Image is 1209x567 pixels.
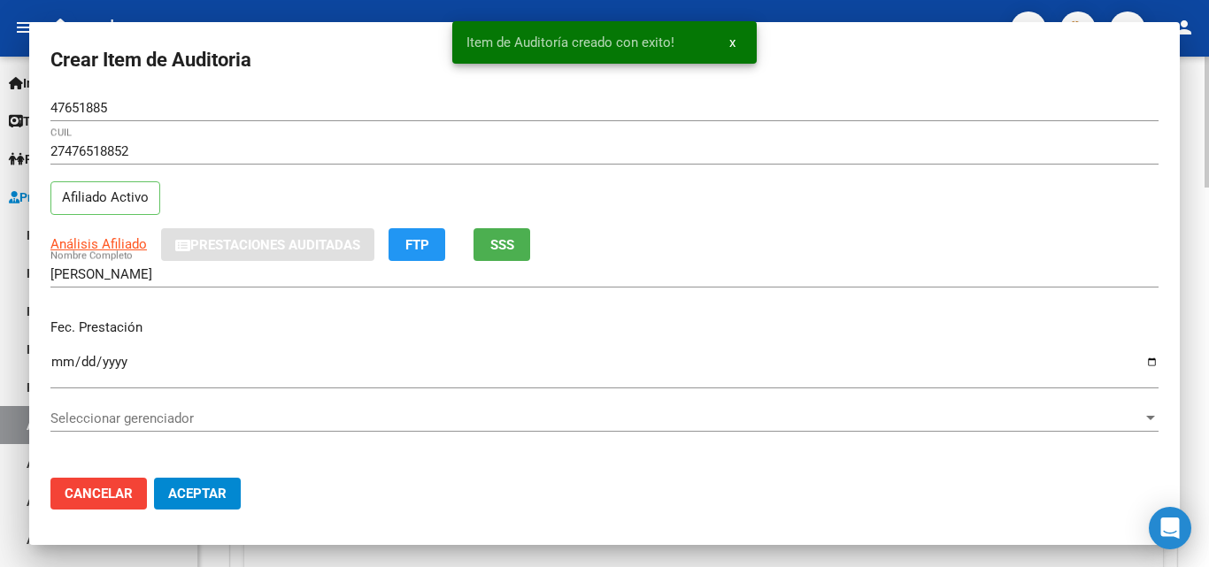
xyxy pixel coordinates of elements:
span: FTP [405,237,429,253]
span: Padrón [9,149,65,169]
span: Aceptar [168,486,227,502]
span: SSS [490,237,514,253]
p: Fec. Prestación [50,318,1159,338]
mat-icon: menu [14,17,35,38]
span: Inicio [9,73,54,93]
button: Cancelar [50,478,147,510]
div: Open Intercom Messenger [1149,507,1191,549]
button: Aceptar [154,478,241,510]
mat-icon: person [1174,17,1195,38]
span: Tesorería [9,111,77,131]
span: Prestaciones Auditadas [190,237,360,253]
button: FTP [389,228,445,261]
button: Prestaciones Auditadas [161,228,374,261]
p: Código Prestación (no obligatorio) [50,461,1159,481]
p: Afiliado Activo [50,181,160,216]
h2: Crear Item de Auditoria [50,43,1159,77]
span: Cancelar [65,486,133,502]
button: SSS [474,228,530,261]
span: Prestadores / Proveedores [9,188,170,207]
span: Item de Auditoría creado con exito! [466,34,674,51]
span: ospl [78,9,114,48]
span: Seleccionar gerenciador [50,410,1143,426]
span: x [729,34,735,50]
span: Análisis Afiliado [50,236,147,252]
